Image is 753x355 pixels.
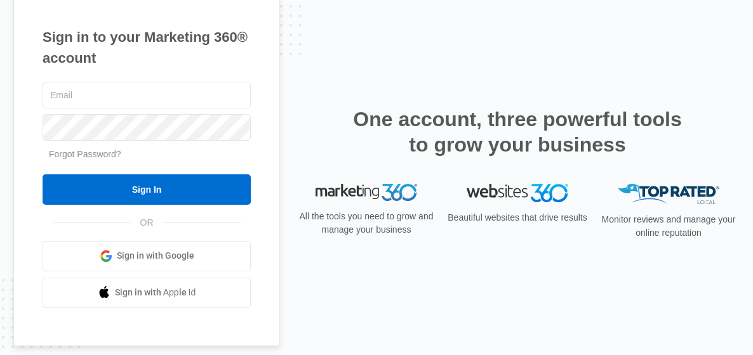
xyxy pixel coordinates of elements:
a: Sign in with Google [43,241,251,271]
span: OR [131,216,163,229]
a: Sign in with Apple Id [43,278,251,308]
img: Top Rated Local [618,184,719,205]
input: Sign In [43,174,251,205]
p: All the tools you need to grow and manage your business [295,210,437,236]
input: Email [43,82,251,108]
h2: One account, three powerful tools to grow your business [349,106,686,157]
h1: Sign in to your Marketing 360® account [43,27,251,68]
p: Beautiful websites that drive results [446,211,589,224]
img: Websites 360 [467,184,568,202]
img: Marketing 360 [316,184,417,202]
span: Sign in with Google [117,249,194,262]
a: Forgot Password? [49,149,121,159]
p: Monitor reviews and manage your online reputation [597,213,740,240]
span: Sign in with Apple Id [115,286,196,299]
